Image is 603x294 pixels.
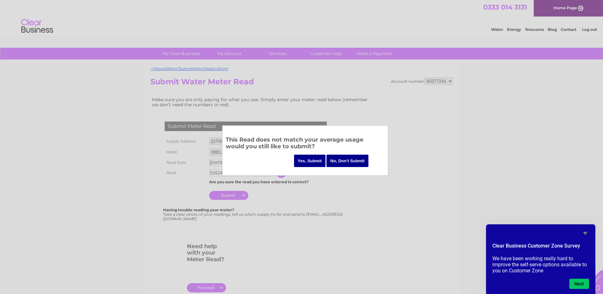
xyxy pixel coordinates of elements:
h2: Clear Business Customer Zone Survey [492,242,589,253]
a: Blog [548,27,557,32]
img: logo.png [21,17,53,36]
a: Contact [561,27,576,32]
button: Next question [569,279,589,289]
input: Yes, Submit [294,155,326,167]
p: We have been working really hard to improve the self-serve options available to you on Customer Zone [492,255,589,274]
h3: This Read does not match your average usage would you still like to submit? [226,135,385,153]
a: Energy [507,27,521,32]
div: Clear Business is a trading name of Verastar Limited (registered in [GEOGRAPHIC_DATA] No. 3667643... [152,3,452,31]
a: Water [491,27,503,32]
div: Clear Business Customer Zone Survey [492,229,589,289]
input: No, Don't Submit [326,155,368,167]
a: Log out [582,27,597,32]
button: Hide survey [581,229,589,237]
a: Telecoms [525,27,544,32]
a: 0333 014 3131 [483,3,527,11]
